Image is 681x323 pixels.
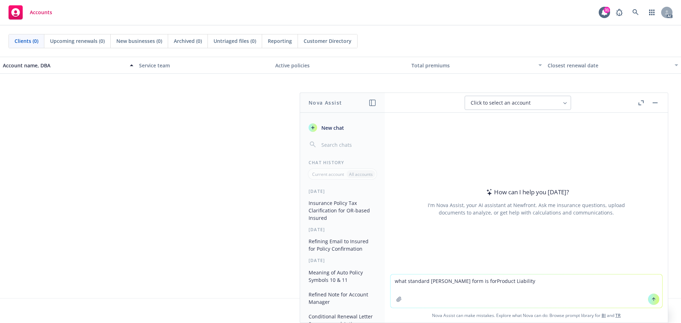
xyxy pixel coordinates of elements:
[471,99,531,106] span: Click to select an account
[306,121,379,134] button: New chat
[612,5,626,20] a: Report a Bug
[320,140,376,150] input: Search chats
[465,96,571,110] button: Click to select an account
[484,188,569,197] div: How can I help you [DATE]?
[275,62,406,69] div: Active policies
[306,289,379,308] button: Refined Note for Account Manager
[139,62,270,69] div: Service team
[388,308,665,323] span: Nova Assist can make mistakes. Explore what Nova can do: Browse prompt library for and
[391,274,662,308] textarea: what standard [PERSON_NAME] form is foProduct Liability
[645,5,659,20] a: Switch app
[320,124,344,132] span: New chat
[306,267,379,286] button: Meaning of Auto Policy Symbols 10 & 11
[409,57,545,74] button: Total premiums
[602,312,606,318] a: BI
[15,37,38,45] span: Clients (0)
[427,201,626,216] div: I'm Nova Assist, your AI assistant at Newfront. Ask me insurance questions, upload documents to a...
[174,37,202,45] span: Archived (0)
[272,57,409,74] button: Active policies
[545,57,681,74] button: Closest renewal date
[306,197,379,224] button: Insurance Policy Tax Clarification for OR-based Insured
[312,171,344,177] p: Current account
[349,171,373,177] p: All accounts
[300,257,385,263] div: [DATE]
[300,160,385,166] div: Chat History
[309,99,342,106] h1: Nova Assist
[300,188,385,194] div: [DATE]
[548,62,670,69] div: Closest renewal date
[116,37,162,45] span: New businesses (0)
[214,37,256,45] span: Untriaged files (0)
[136,57,272,74] button: Service team
[6,2,55,22] a: Accounts
[268,37,292,45] span: Reporting
[50,37,105,45] span: Upcoming renewals (0)
[615,312,621,318] a: TR
[3,62,126,69] div: Account name, DBA
[604,7,610,13] div: 31
[306,235,379,255] button: Refining Email to Insured for Policy Confirmation
[304,37,351,45] span: Customer Directory
[629,5,643,20] a: Search
[300,227,385,233] div: [DATE]
[30,10,52,15] span: Accounts
[411,62,534,69] div: Total premiums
